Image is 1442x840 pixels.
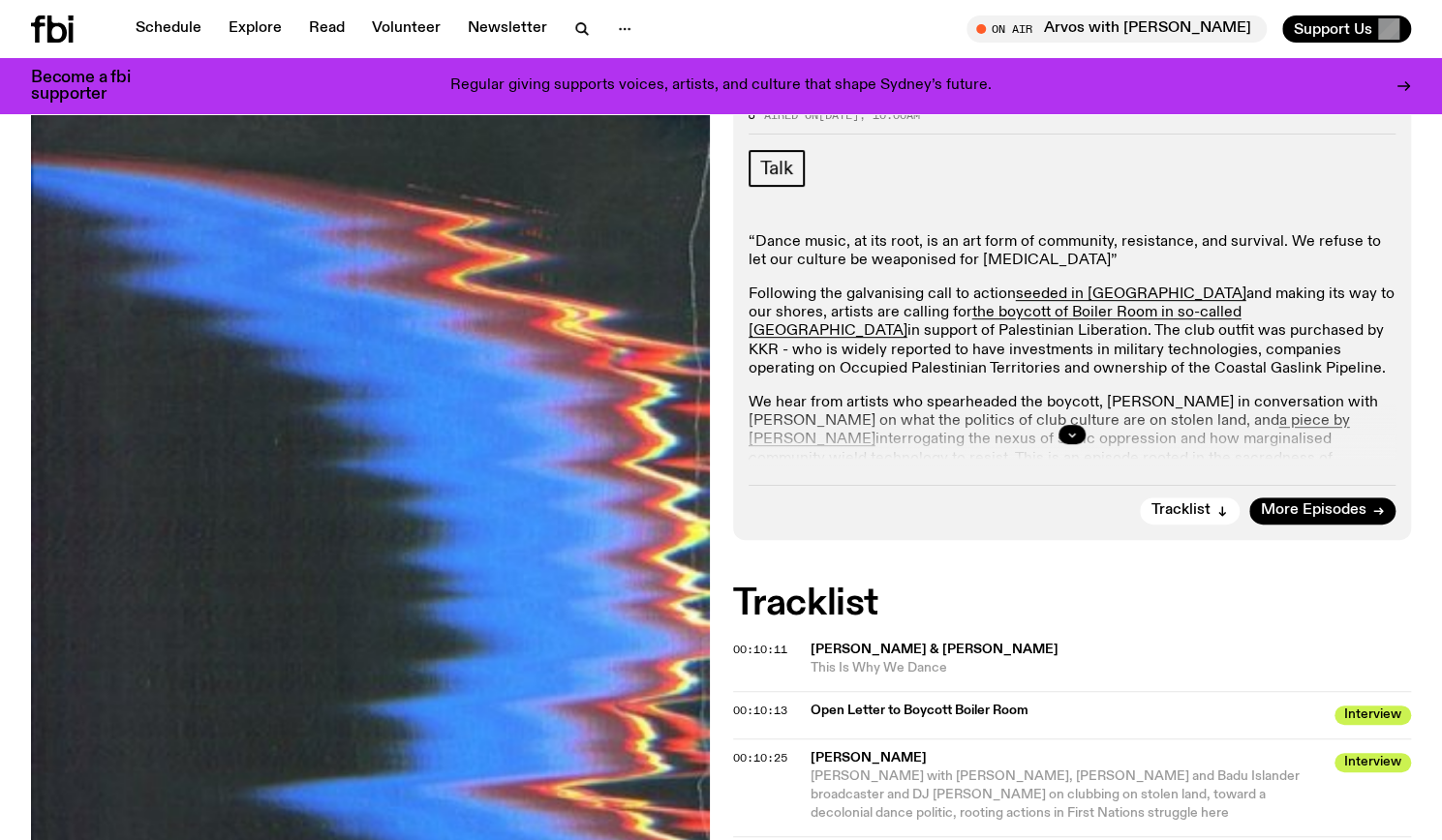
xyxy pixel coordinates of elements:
[1335,753,1411,772] span: Interview
[811,643,1058,656] span: [PERSON_NAME] & [PERSON_NAME]
[1249,497,1396,525] a: More Episodes
[749,150,805,187] a: Talk
[360,15,452,43] a: Volunteer
[733,705,787,716] button: 00:10:13
[733,753,787,764] button: 00:10:25
[1335,705,1411,725] span: Interview
[811,749,1324,767] span: [PERSON_NAME]
[1261,503,1366,518] span: More Episodes
[450,77,992,95] p: Regular giving supports voices, artists, and culture that shape Sydney’s future.
[456,15,559,43] a: Newsletter
[749,394,1396,505] p: We hear from artists who spearheaded the boycott, [PERSON_NAME] in conversation with [PERSON_NAME...
[966,15,1267,43] button: On AirArvos with [PERSON_NAME]
[749,233,1396,270] p: “Dance music, at its root, is an art form of community, resistance, and survival. We refuse to le...
[1151,503,1211,518] span: Tracklist
[749,285,1396,378] p: Following the galvanising call to action and making its way to our shores, artists are calling fo...
[811,659,1412,677] span: This Is Why We Dance
[31,70,155,103] h3: Become a fbi supporter
[764,107,818,123] span: Aired on
[733,703,787,718] span: 00:10:13
[297,15,356,43] a: Read
[733,645,787,655] button: 00:10:11
[749,305,1242,339] a: the boycott of Boiler Room in so-called [GEOGRAPHIC_DATA]
[1282,15,1411,43] button: Support Us
[811,702,1324,720] span: Open Letter to Boycott Boiler Room
[818,107,859,123] span: [DATE]
[1294,20,1372,38] span: Support Us
[733,642,787,657] span: 00:10:11
[733,750,787,765] span: 00:10:25
[217,15,293,43] a: Explore
[859,107,920,123] span: , 10:00am
[760,158,793,179] span: Talk
[1140,497,1240,525] button: Tracklist
[733,586,1412,621] h2: Tracklist
[1016,286,1246,302] a: seeded in [GEOGRAPHIC_DATA]
[811,769,1300,820] span: [PERSON_NAME] with [PERSON_NAME], [PERSON_NAME] and Badu Islander broadcaster and DJ [PERSON_NAME...
[124,15,213,43] a: Schedule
